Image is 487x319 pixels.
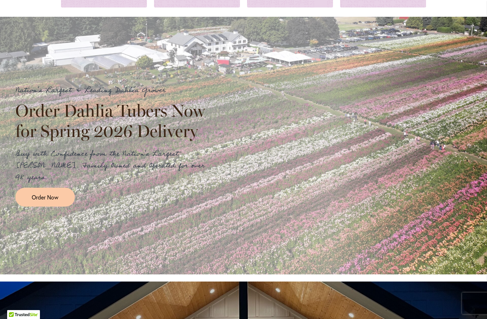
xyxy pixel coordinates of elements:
p: Nation's Largest & Leading Dahlia Grower [15,85,211,96]
p: Buy with Confidence from the Nation's Largest [PERSON_NAME]. Family Owned and Operated for over 9... [15,148,211,183]
a: Order Now [15,188,75,207]
span: Order Now [32,193,58,201]
h2: Order Dahlia Tubers Now for Spring 2026 Delivery [15,101,211,141]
